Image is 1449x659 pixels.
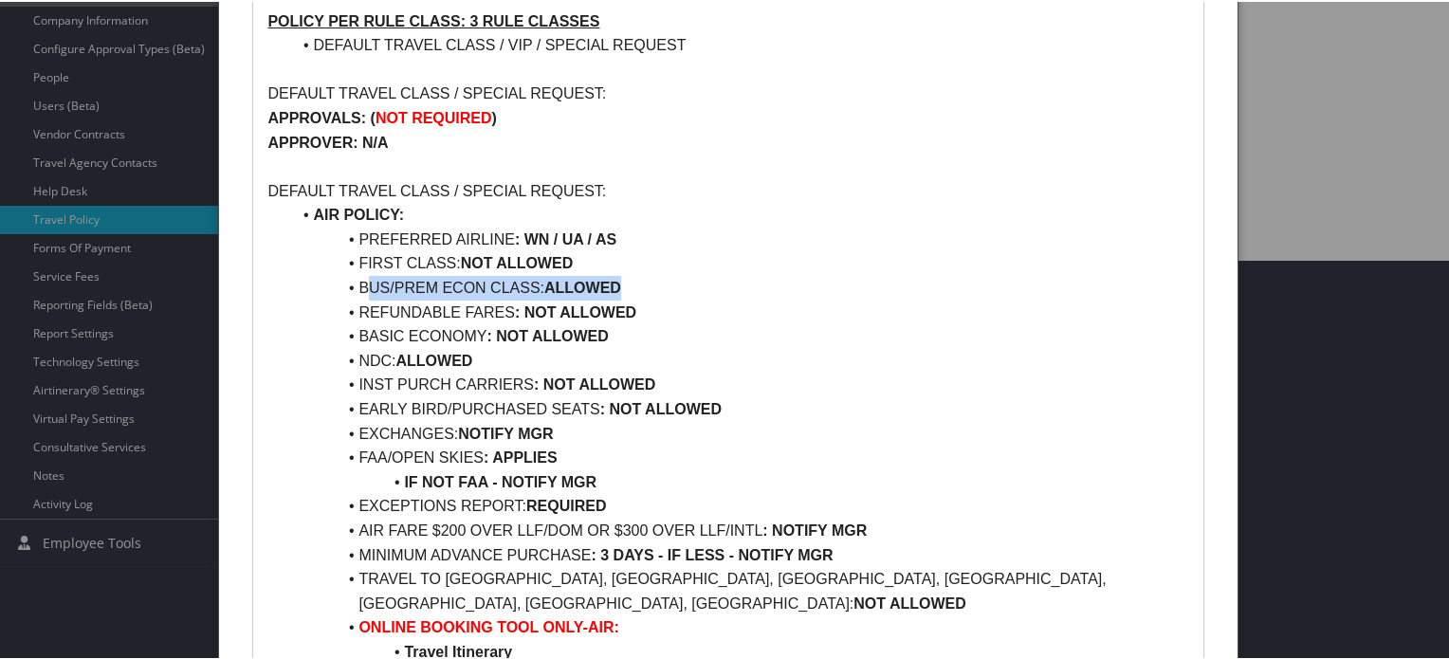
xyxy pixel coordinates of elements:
[290,420,1188,445] li: EXCHANGES:
[404,472,596,488] strong: IF NOT FAA - NOTIFY MGR
[376,108,492,124] strong: NOT REQUIRED
[290,517,1188,541] li: AIR FARE $200 OVER LLF/DOM OR $300 OVER LLF/INTL
[487,326,609,342] strong: : NOT ALLOWED
[290,371,1188,395] li: INST PURCH CARRIERS
[290,347,1188,372] li: NDC:
[290,226,1188,250] li: PREFERRED AIRLINE
[492,108,497,124] strong: )
[290,541,1188,566] li: MINIMUM ADVANCE PURCHASE
[853,594,966,610] strong: NOT ALLOWED
[313,205,404,221] strong: AIR POLICY:
[762,521,867,537] strong: : NOTIFY MGR
[290,31,1188,56] li: DEFAULT TRAVEL CLASS / VIP / SPECIAL REQUEST
[600,399,722,415] strong: : NOT ALLOWED
[267,80,1188,104] p: DEFAULT TRAVEL CLASS / SPECIAL REQUEST:
[290,444,1188,468] li: FAA/OPEN SKIES
[290,492,1188,517] li: EXCEPTIONS REPORT:
[404,642,512,658] strong: Travel Itinerary
[290,565,1188,613] li: TRAVEL TO [GEOGRAPHIC_DATA], [GEOGRAPHIC_DATA], [GEOGRAPHIC_DATA], [GEOGRAPHIC_DATA], [GEOGRAPHIC...
[267,133,388,149] strong: APPROVER: N/A
[591,545,833,561] strong: : 3 DAYS - IF LESS - NOTIFY MGR
[290,395,1188,420] li: EARLY BIRD/PURCHASED SEATS
[461,253,574,269] strong: NOT ALLOWED
[458,424,553,440] strong: NOTIFY MGR
[534,375,655,391] strong: : NOT ALLOWED
[267,177,1188,202] p: DEFAULT TRAVEL CLASS / SPECIAL REQUEST:
[484,448,558,464] strong: : APPLIES
[290,322,1188,347] li: BASIC ECONOMY
[358,617,618,633] strong: ONLINE BOOKING TOOL ONLY-AIR:
[544,278,621,294] strong: ALLOWED
[371,108,376,124] strong: (
[515,229,616,246] strong: : WN / UA / AS
[396,351,473,367] strong: ALLOWED
[267,108,366,124] strong: APPROVALS:
[290,249,1188,274] li: FIRST CLASS:
[290,274,1188,299] li: BUS/PREM ECON CLASS:
[290,299,1188,323] li: REFUNDABLE FARES
[515,302,636,319] strong: : NOT ALLOWED
[526,496,606,512] strong: REQUIRED
[267,11,599,27] u: POLICY PER RULE CLASS: 3 RULE CLASSES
